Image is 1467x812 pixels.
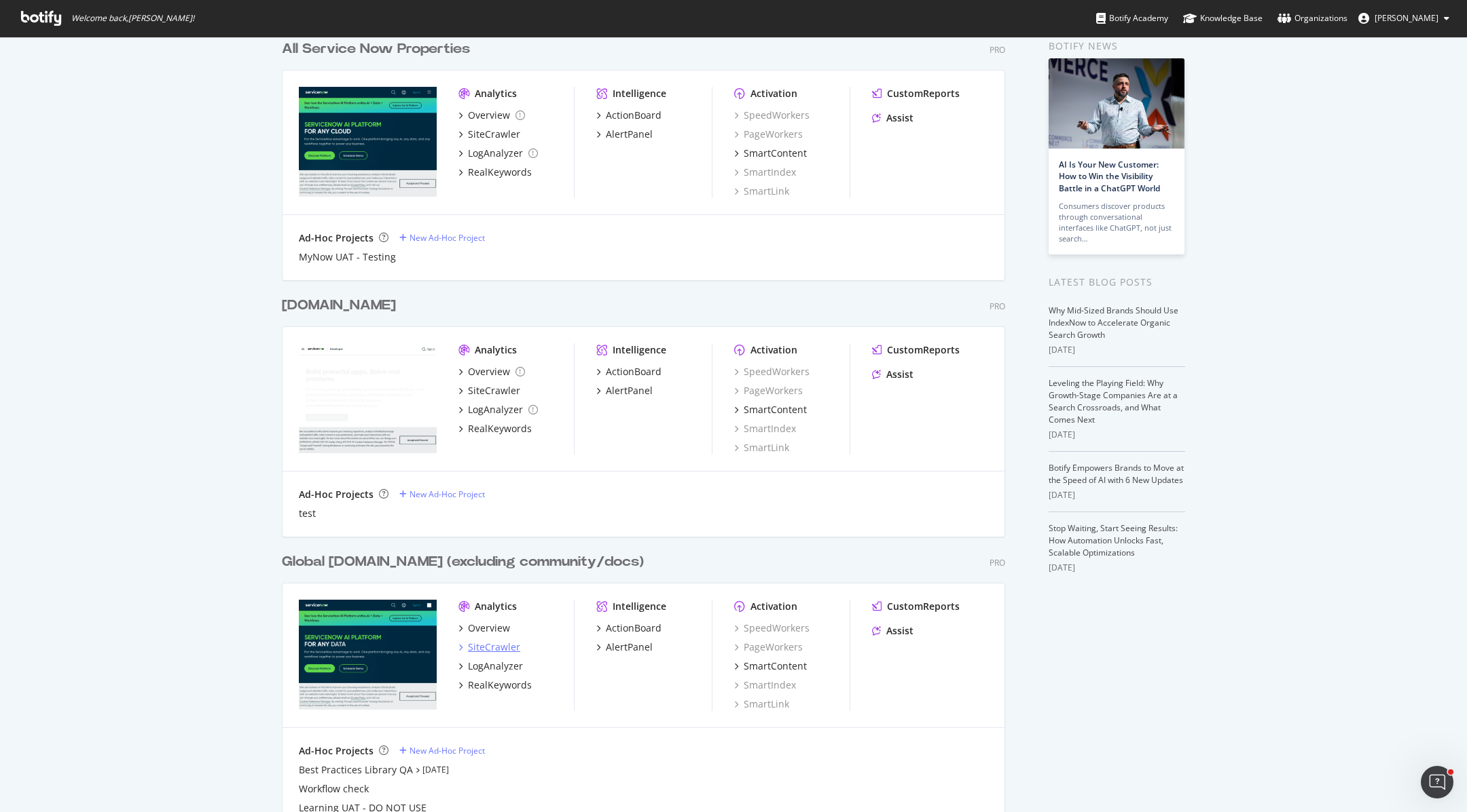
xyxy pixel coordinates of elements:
div: AlertPanel [606,384,653,398]
div: SiteCrawler [468,384,520,398]
div: Activation [750,87,797,100]
a: SmartIndex [734,678,796,692]
div: Analytics [475,87,517,100]
div: Activation [750,600,797,613]
div: [DATE] [1049,344,1185,356]
a: New Ad-Hoc Project [399,745,485,756]
a: Botify Empowers Brands to Move at the Speed of AI with 6 New Updates [1049,462,1184,486]
a: RealKeywords [458,678,532,692]
a: [DOMAIN_NAME] [282,296,401,315]
div: Botify Academy [1096,12,1168,25]
div: All Service Now Properties [282,39,470,59]
div: Overview [468,365,510,379]
a: SmartIndex [734,166,796,179]
a: New Ad-Hoc Project [399,232,485,244]
div: Ad-Hoc Projects [299,744,374,758]
div: Intelligence [613,343,666,357]
a: PageWorkers [734,384,803,398]
a: CustomReports [872,343,960,357]
div: Overview [468,621,510,635]
div: SmartLink [734,697,789,711]
a: Workflow check [299,782,369,796]
div: Global [DOMAIN_NAME] (excluding community/docs) [282,552,644,572]
a: AlertPanel [596,640,653,654]
a: SmartContent [734,403,807,417]
a: PageWorkers [734,640,803,654]
div: Assist [886,368,913,381]
div: New Ad-Hoc Project [410,488,485,500]
div: [DATE] [1049,562,1185,574]
span: Welcome back, [PERSON_NAME] ! [71,13,194,24]
a: Why Mid-Sized Brands Should Use IndexNow to Accelerate Organic Search Growth [1049,305,1178,341]
div: Pro [990,44,1005,56]
button: [PERSON_NAME] [1347,7,1460,29]
div: Latest Blog Posts [1049,275,1185,290]
a: RealKeywords [458,166,532,179]
div: Intelligence [613,87,666,100]
a: AlertPanel [596,128,653,141]
a: test [299,507,316,520]
div: LogAnalyzer [468,659,523,673]
div: ActionBoard [606,621,662,635]
a: SpeedWorkers [734,621,810,635]
a: Assist [872,624,913,638]
a: New Ad-Hoc Project [399,488,485,500]
div: SmartLink [734,185,789,198]
div: Assist [886,111,913,125]
a: Overview [458,621,510,635]
div: Organizations [1278,12,1347,25]
div: ActionBoard [606,365,662,379]
img: servicenow.com [299,600,437,710]
a: Overview [458,365,525,379]
div: Pro [990,557,1005,568]
a: MyNow UAT - Testing [299,250,396,264]
div: Analytics [475,343,517,357]
div: SmartContent [744,659,807,673]
a: [DATE] [422,764,449,775]
div: Assist [886,624,913,638]
a: ActionBoard [596,109,662,122]
div: [DOMAIN_NAME] [282,296,396,315]
a: SiteCrawler [458,128,520,141]
a: CustomReports [872,600,960,613]
div: AlertPanel [606,640,653,654]
div: Pro [990,301,1005,312]
span: Tim Manalo [1375,12,1438,24]
div: Consumers discover products through conversational interfaces like ChatGPT, not just search… [1059,201,1174,244]
div: LogAnalyzer [468,403,523,417]
div: SmartIndex [734,422,796,436]
div: Intelligence [613,600,666,613]
a: SmartContent [734,147,807,160]
div: [DATE] [1049,489,1185,501]
div: RealKeywords [468,678,532,692]
div: LogAnalyzer [468,147,523,160]
img: AI Is Your New Customer: How to Win the Visibility Battle in a ChatGPT World [1049,58,1184,149]
div: Analytics [475,600,517,613]
a: LogAnalyzer [458,147,538,160]
div: SiteCrawler [468,640,520,654]
a: SpeedWorkers [734,365,810,379]
div: [DATE] [1049,429,1185,441]
a: Leveling the Playing Field: Why Growth-Stage Companies Are at a Search Crossroads, and What Comes... [1049,377,1178,425]
a: Best Practices Library QA [299,763,413,777]
div: Overview [468,109,510,122]
div: CustomReports [887,343,960,357]
div: SiteCrawler [468,128,520,141]
a: LogAnalyzer [458,659,523,673]
a: SmartContent [734,659,807,673]
img: developer.servicenow.com [299,343,437,453]
div: ActionBoard [606,109,662,122]
div: SmartContent [744,403,807,417]
a: Assist [872,111,913,125]
a: AI Is Your New Customer: How to Win the Visibility Battle in a ChatGPT World [1059,159,1160,193]
a: PageWorkers [734,128,803,141]
a: AlertPanel [596,384,653,398]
